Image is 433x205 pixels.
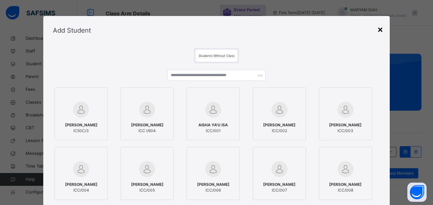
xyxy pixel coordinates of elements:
span: Add Student [53,27,91,34]
span: IC50C/3 [65,128,97,134]
span: ICC/007 [263,187,296,193]
span: ICC/006 [197,187,229,193]
span: ICC/005 [131,187,163,193]
span: [PERSON_NAME] [131,182,163,187]
img: default.svg [73,102,89,118]
img: default.svg [139,161,155,177]
span: Students Without Class [199,54,234,58]
button: Open asap [407,183,427,202]
span: ICC/004 [65,187,97,193]
img: default.svg [73,161,89,177]
img: default.svg [205,161,221,177]
img: default.svg [139,102,155,118]
span: [PERSON_NAME] [263,182,296,187]
span: [PERSON_NAME] [329,182,362,187]
span: ICC/008 [329,187,362,193]
span: [PERSON_NAME] [263,122,296,128]
span: ICC/002 [263,128,296,134]
img: default.svg [337,161,354,177]
span: ICC/003 [329,128,362,134]
span: [PERSON_NAME] [131,122,163,128]
img: default.svg [205,102,221,118]
img: default.svg [337,102,354,118]
img: default.svg [271,161,287,177]
span: ICC l/604 [131,128,163,134]
span: [PERSON_NAME] [65,182,97,187]
img: default.svg [271,102,287,118]
span: AISHA YA'U ISA [198,122,228,128]
span: [PERSON_NAME] [65,122,97,128]
div: × [377,22,383,36]
span: ICC/001 [198,128,228,134]
span: [PERSON_NAME] [197,182,229,187]
span: [PERSON_NAME] [329,122,362,128]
